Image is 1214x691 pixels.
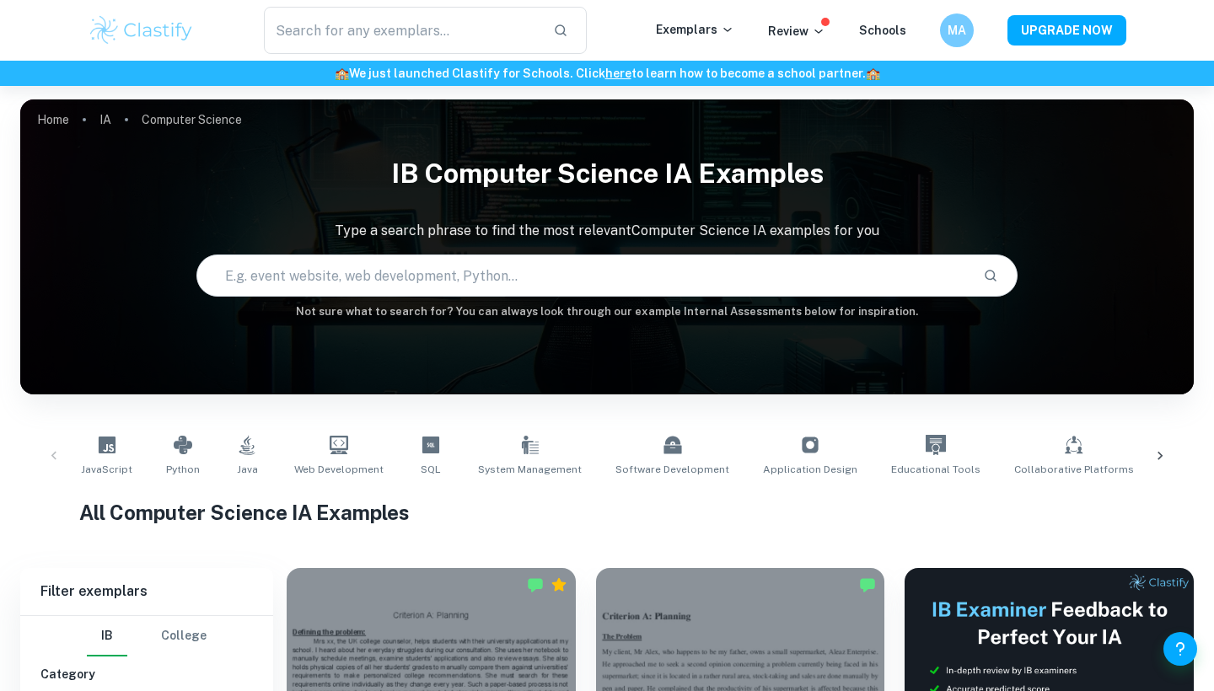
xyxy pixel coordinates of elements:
button: MA [940,13,974,47]
span: 🏫 [866,67,880,80]
a: IA [99,108,111,131]
p: Exemplars [656,20,734,39]
p: Type a search phrase to find the most relevant Computer Science IA examples for you [20,221,1194,241]
h1: All Computer Science IA Examples [79,497,1136,528]
span: Java [237,462,258,477]
button: College [161,616,207,656]
span: JavaScript [81,462,132,477]
h6: MA [948,21,967,40]
h6: Category [40,665,253,683]
p: Review [768,22,825,40]
span: SQL [421,462,441,477]
span: Web Development [294,462,384,477]
span: Python [166,462,200,477]
a: Home [37,108,69,131]
img: Marked [859,576,876,593]
div: Premium [551,576,567,593]
img: Marked [527,576,544,593]
a: Schools [859,24,906,37]
span: Application Design [763,462,857,477]
h6: Filter exemplars [20,568,273,615]
span: Educational Tools [891,462,980,477]
img: Clastify logo [88,13,195,47]
input: E.g. event website, web development, Python... [197,252,970,299]
span: Software Development [615,462,729,477]
button: Help and Feedback [1163,632,1197,666]
span: 🏫 [335,67,349,80]
button: IB [87,616,127,656]
h1: IB Computer Science IA examples [20,147,1194,201]
h6: Not sure what to search for? You can always look through our example Internal Assessments below f... [20,303,1194,320]
input: Search for any exemplars... [264,7,540,54]
button: Search [976,261,1005,290]
span: Collaborative Platforms [1014,462,1134,477]
button: UPGRADE NOW [1007,15,1126,46]
a: here [605,67,631,80]
h6: We just launched Clastify for Schools. Click to learn how to become a school partner. [3,64,1211,83]
p: Computer Science [142,110,242,129]
span: System Management [478,462,582,477]
div: Filter type choice [87,616,207,656]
